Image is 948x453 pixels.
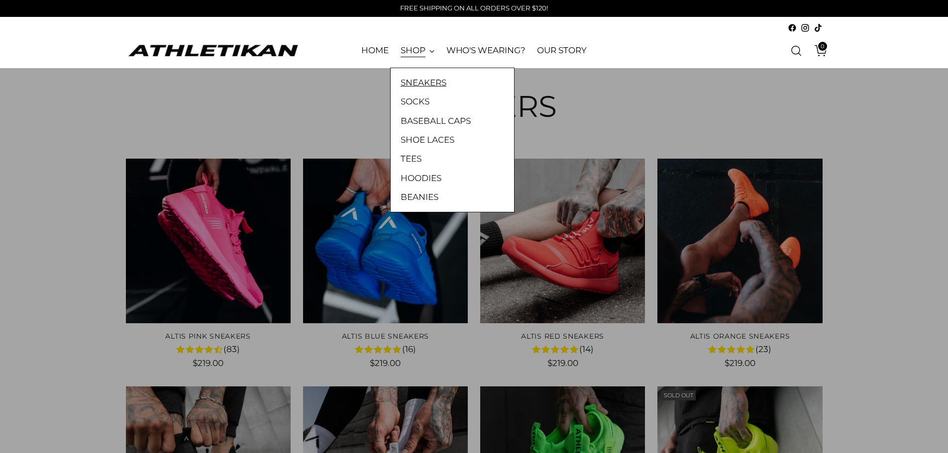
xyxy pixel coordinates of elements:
[126,43,300,58] a: ATHLETIKAN
[446,40,526,62] a: WHO'S WEARING?
[818,42,827,51] span: 0
[786,41,806,61] a: Open search modal
[361,40,389,62] a: HOME
[537,40,586,62] a: OUR STORY
[401,40,434,62] a: SHOP
[807,41,827,61] a: Open cart modal
[400,3,548,13] p: FREE SHIPPING ON ALL ORDERS OVER $120!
